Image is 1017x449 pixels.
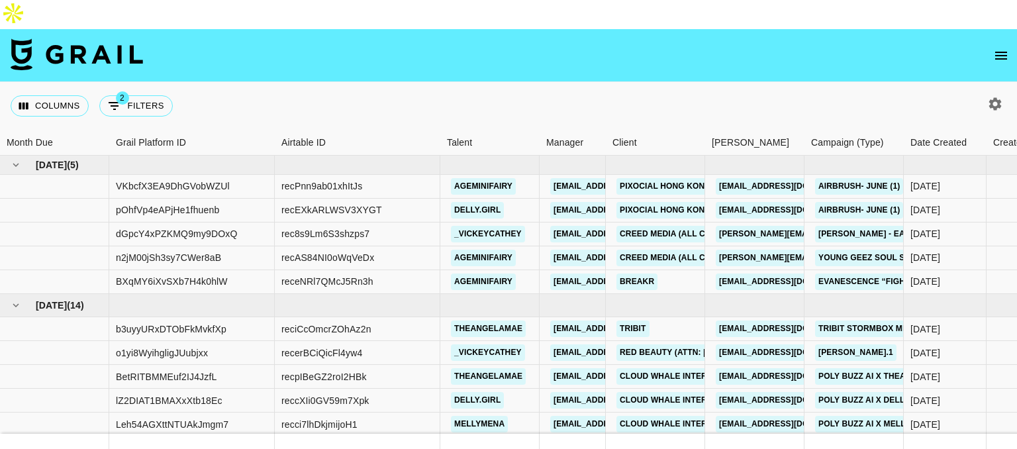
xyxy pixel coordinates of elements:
[67,158,79,172] span: ( 5 )
[116,130,186,156] div: Grail Platform ID
[616,226,754,242] a: Creed Media (All Campaigns)
[546,130,583,156] div: Manager
[616,344,777,361] a: Red Beauty (ATTN: [PERSON_NAME])
[616,274,657,290] a: Breakr
[11,38,143,70] img: Grail Talent
[550,202,699,219] a: [EMAIL_ADDRESS][DOMAIN_NAME]
[815,344,896,361] a: [PERSON_NAME].1
[275,130,440,156] div: Airtable ID
[116,418,228,431] div: Leh54AGXttNTUAkJmgm7
[451,416,508,432] a: mellymena
[815,202,903,219] a: Airbrush- June (1)
[11,95,89,117] button: Select columns
[451,202,504,219] a: delly.girl
[815,392,934,409] a: Poly buzz ai X Delly.girl
[904,130,987,156] div: Date Created
[281,251,374,264] div: recAS84NI0oWqVeDx
[451,274,516,290] a: ageminifairy
[811,130,884,156] div: Campaign (Type)
[281,370,367,383] div: recpIBeGZ2roI2HBk
[815,178,903,195] a: Airbrush- June (1)
[616,392,817,409] a: Cloud Whale Interactive Technology LLC
[716,321,864,337] a: [EMAIL_ADDRESS][DOMAIN_NAME]
[451,178,516,195] a: ageminifairy
[281,130,326,156] div: Airtable ID
[910,346,940,360] div: 25/06/2025
[910,251,940,264] div: 28/06/2025
[116,370,217,383] div: BetRITBMMEuf2IJ4JzfL
[804,130,904,156] div: Campaign (Type)
[910,370,940,383] div: 10/07/2025
[7,156,25,174] button: hide children
[281,275,373,288] div: receNRl7QMcJ5Rn3h
[36,158,67,172] span: [DATE]
[451,368,526,385] a: theangelamae
[716,368,864,385] a: [EMAIL_ADDRESS][DOMAIN_NAME]
[815,226,949,242] a: [PERSON_NAME] - Easy Lover
[116,203,219,217] div: pOhfVp4eAPjHe1fhuenb
[616,321,650,337] a: Tribit
[716,392,864,409] a: [EMAIL_ADDRESS][DOMAIN_NAME]
[116,394,222,407] div: lZ2DIAT1BMAXxXtb18Ec
[550,226,699,242] a: [EMAIL_ADDRESS][DOMAIN_NAME]
[451,344,525,361] a: _vickeycathey
[281,179,362,193] div: recPnn9ab01xhItJs
[116,275,228,288] div: BXqMY6iXvSXb7H4k0hlW
[550,274,699,290] a: [EMAIL_ADDRESS][DOMAIN_NAME]
[616,178,749,195] a: Pixocial Hong Kong Limited
[281,394,369,407] div: reccXIi0GV59m7Xpk
[116,91,129,105] span: 2
[447,130,472,156] div: Talent
[451,250,516,266] a: ageminifairy
[815,368,961,385] a: poly buzz ai X theangelamaee
[716,250,932,266] a: [PERSON_NAME][EMAIL_ADDRESS][DOMAIN_NAME]
[440,130,540,156] div: Talent
[910,394,940,407] div: 10/07/2025
[815,416,938,432] a: Poly buzz ai X Mellymena
[451,392,504,409] a: delly.girl
[116,346,208,360] div: o1yi8WyihgligJUubjxx
[616,368,817,385] a: Cloud Whale Interactive Technology LLC
[606,130,705,156] div: Client
[116,251,221,264] div: n2jM00jSh3sy7CWer8aB
[550,344,699,361] a: [EMAIL_ADDRESS][DOMAIN_NAME]
[910,130,967,156] div: Date Created
[116,227,238,240] div: dGpcY4xPZKMQ9my9DOxQ
[281,203,382,217] div: recEXkARLWSV3XYGT
[281,323,371,336] div: reciCcOmcrZOhAz2n
[7,296,25,315] button: hide children
[116,323,226,336] div: b3uyyURxDTObFkMvkfXp
[815,274,967,290] a: Evanescence “Fight Like A Girl"
[451,226,525,242] a: _vickeycathey
[36,299,67,312] span: [DATE]
[109,130,275,156] div: Grail Platform ID
[910,203,940,217] div: 19/06/2025
[716,202,864,219] a: [EMAIL_ADDRESS][DOMAIN_NAME]
[99,95,173,117] button: Show filters
[616,416,817,432] a: Cloud Whale Interactive Technology LLC
[716,344,864,361] a: [EMAIL_ADDRESS][DOMAIN_NAME]
[910,275,940,288] div: 19/06/2025
[540,130,606,156] div: Manager
[910,179,940,193] div: 19/06/2025
[815,321,993,337] a: Tribit StormBox Mini+ Fun Music Tour
[550,368,699,385] a: [EMAIL_ADDRESS][DOMAIN_NAME]
[550,416,699,432] a: [EMAIL_ADDRESS][DOMAIN_NAME]
[910,323,940,336] div: 22/07/2025
[550,392,699,409] a: [EMAIL_ADDRESS][DOMAIN_NAME]
[716,274,864,290] a: [EMAIL_ADDRESS][DOMAIN_NAME]
[281,346,362,360] div: recerBCiQicFl4yw4
[550,321,699,337] a: [EMAIL_ADDRESS][DOMAIN_NAME]
[712,130,789,156] div: [PERSON_NAME]
[716,226,932,242] a: [PERSON_NAME][EMAIL_ADDRESS][DOMAIN_NAME]
[451,321,526,337] a: theangelamae
[716,178,864,195] a: [EMAIL_ADDRESS][DOMAIN_NAME]
[67,299,84,312] span: ( 14 )
[716,416,864,432] a: [EMAIL_ADDRESS][DOMAIN_NAME]
[616,250,754,266] a: Creed Media (All Campaigns)
[7,130,53,156] div: Month Due
[281,418,358,431] div: recci7lhDkjmijoH1
[616,202,749,219] a: Pixocial Hong Kong Limited
[612,130,637,156] div: Client
[910,227,940,240] div: 25/06/2025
